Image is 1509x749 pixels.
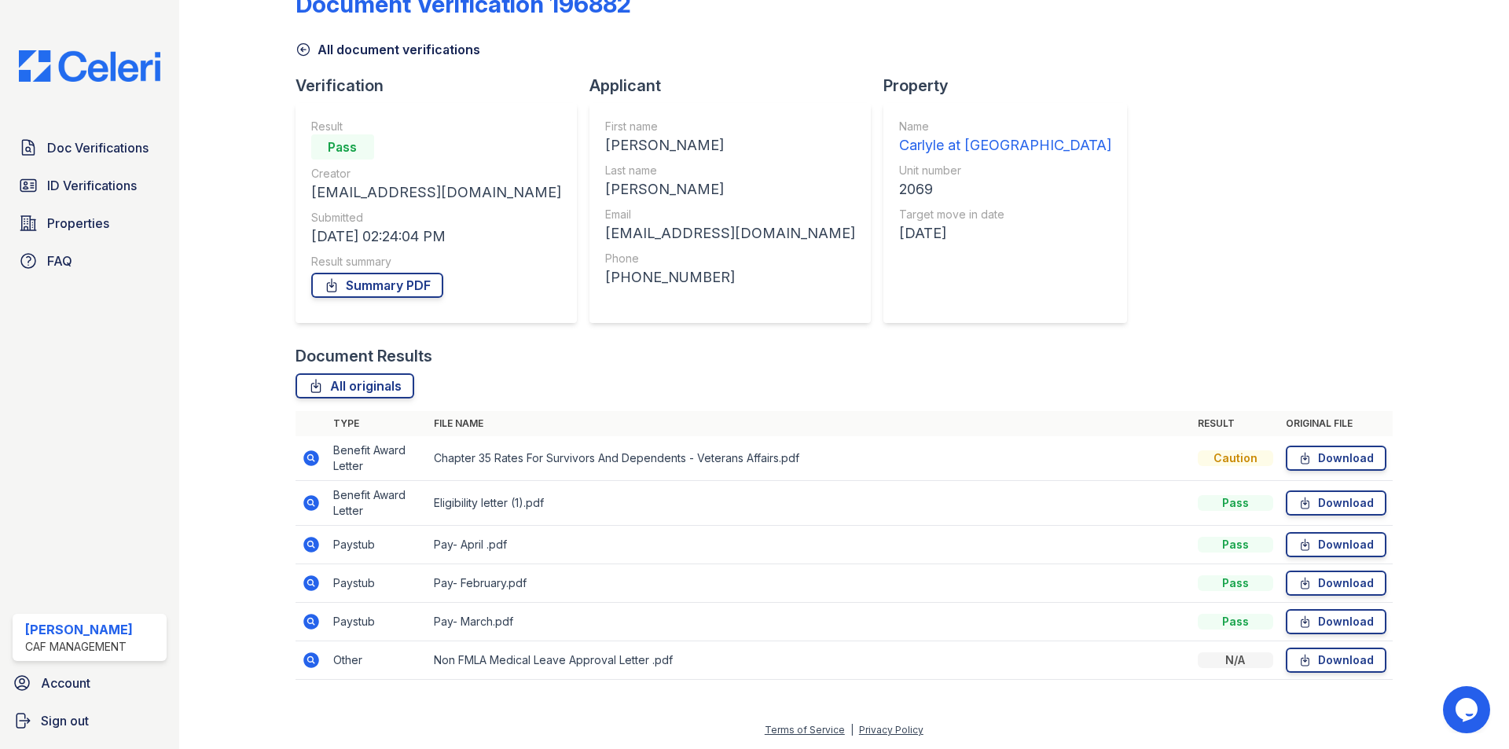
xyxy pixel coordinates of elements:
[296,345,432,367] div: Document Results
[883,75,1140,97] div: Property
[428,641,1191,680] td: Non FMLA Medical Leave Approval Letter .pdf
[311,134,374,160] div: Pass
[311,254,561,270] div: Result summary
[327,564,428,603] td: Paystub
[428,564,1191,603] td: Pay- February.pdf
[1286,609,1386,634] a: Download
[1443,686,1493,733] iframe: chat widget
[605,134,855,156] div: [PERSON_NAME]
[327,411,428,436] th: Type
[6,50,173,82] img: CE_Logo_Blue-a8612792a0a2168367f1c8372b55b34899dd931a85d93a1a3d3e32e68fde9ad4.png
[296,75,589,97] div: Verification
[1280,411,1393,436] th: Original file
[6,705,173,736] a: Sign out
[899,222,1111,244] div: [DATE]
[605,163,855,178] div: Last name
[311,166,561,182] div: Creator
[25,639,133,655] div: CAF Management
[899,163,1111,178] div: Unit number
[1286,648,1386,673] a: Download
[47,138,149,157] span: Doc Verifications
[327,641,428,680] td: Other
[25,620,133,639] div: [PERSON_NAME]
[327,436,428,481] td: Benefit Award Letter
[605,207,855,222] div: Email
[41,674,90,692] span: Account
[1198,614,1273,630] div: Pass
[311,119,561,134] div: Result
[899,119,1111,156] a: Name Carlyle at [GEOGRAPHIC_DATA]
[13,170,167,201] a: ID Verifications
[327,526,428,564] td: Paystub
[428,436,1191,481] td: Chapter 35 Rates For Survivors And Dependents - Veterans Affairs.pdf
[428,526,1191,564] td: Pay- April .pdf
[47,214,109,233] span: Properties
[1191,411,1280,436] th: Result
[605,222,855,244] div: [EMAIL_ADDRESS][DOMAIN_NAME]
[311,226,561,248] div: [DATE] 02:24:04 PM
[589,75,883,97] div: Applicant
[1286,490,1386,516] a: Download
[296,373,414,398] a: All originals
[428,411,1191,436] th: File name
[899,207,1111,222] div: Target move in date
[311,273,443,298] a: Summary PDF
[47,252,72,270] span: FAQ
[859,724,923,736] a: Privacy Policy
[1198,450,1273,466] div: Caution
[1198,537,1273,553] div: Pass
[327,481,428,526] td: Benefit Award Letter
[605,266,855,288] div: [PHONE_NUMBER]
[327,603,428,641] td: Paystub
[1286,571,1386,596] a: Download
[605,251,855,266] div: Phone
[1198,495,1273,511] div: Pass
[311,210,561,226] div: Submitted
[13,207,167,239] a: Properties
[6,667,173,699] a: Account
[605,119,855,134] div: First name
[428,603,1191,641] td: Pay- March.pdf
[311,182,561,204] div: [EMAIL_ADDRESS][DOMAIN_NAME]
[1198,575,1273,591] div: Pass
[899,134,1111,156] div: Carlyle at [GEOGRAPHIC_DATA]
[13,245,167,277] a: FAQ
[765,724,845,736] a: Terms of Service
[899,178,1111,200] div: 2069
[428,481,1191,526] td: Eligibility letter (1).pdf
[899,119,1111,134] div: Name
[47,176,137,195] span: ID Verifications
[850,724,854,736] div: |
[1286,446,1386,471] a: Download
[41,711,89,730] span: Sign out
[1198,652,1273,668] div: N/A
[296,40,480,59] a: All document verifications
[605,178,855,200] div: [PERSON_NAME]
[13,132,167,163] a: Doc Verifications
[1286,532,1386,557] a: Download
